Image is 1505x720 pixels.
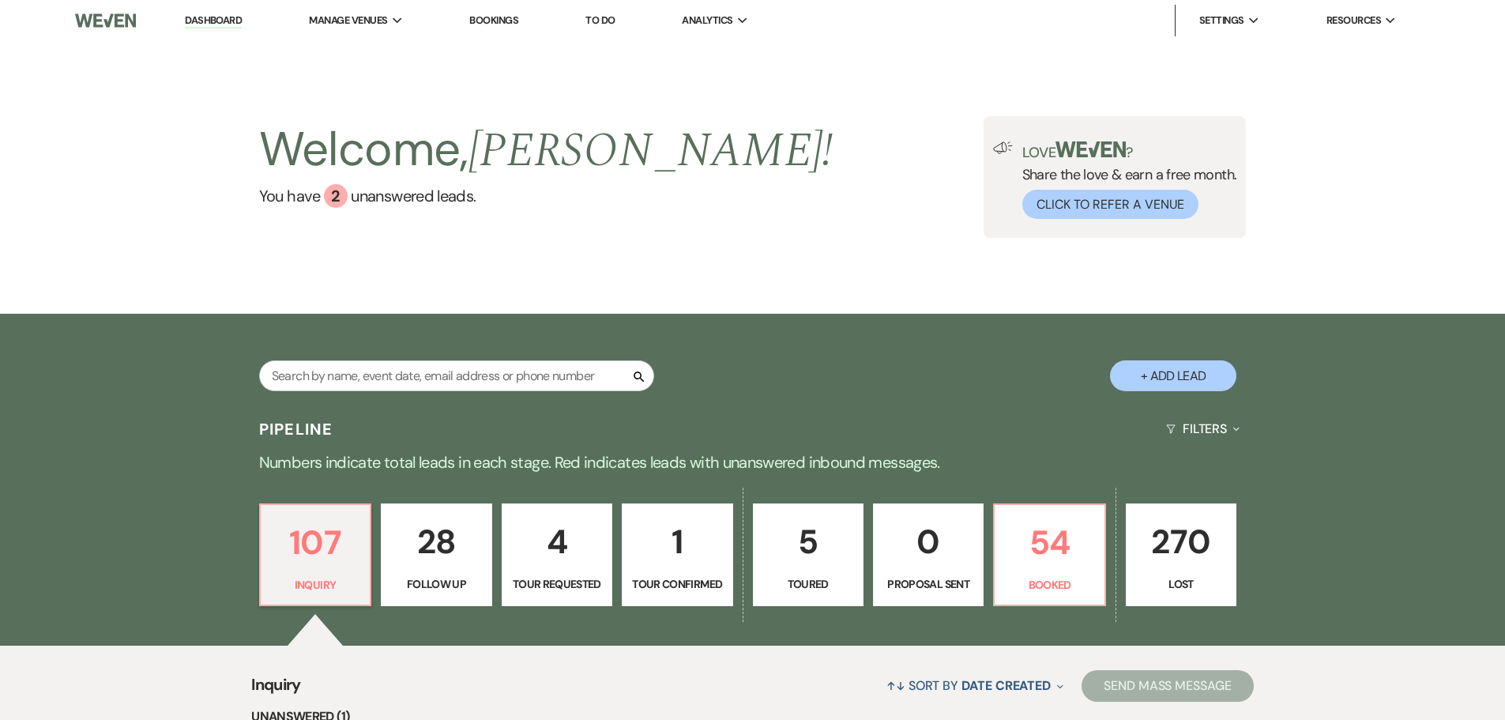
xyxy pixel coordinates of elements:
[880,665,1070,707] button: Sort By Date Created
[1004,516,1094,569] p: 54
[753,503,863,606] a: 5Toured
[259,360,654,391] input: Search by name, event date, email address or phone number
[270,516,360,569] p: 107
[1110,360,1236,391] button: + Add Lead
[309,13,387,28] span: Manage Venues
[1136,515,1226,568] p: 270
[251,673,301,707] span: Inquiry
[468,115,833,187] span: [PERSON_NAME] !
[1326,13,1381,28] span: Resources
[1126,503,1236,606] a: 270Lost
[324,184,348,208] div: 2
[1022,190,1198,219] button: Click to Refer a Venue
[682,13,732,28] span: Analytics
[1082,670,1254,702] button: Send Mass Message
[873,503,984,606] a: 0Proposal Sent
[1199,13,1244,28] span: Settings
[961,677,1051,694] span: Date Created
[512,515,602,568] p: 4
[1004,576,1094,594] p: Booked
[883,515,973,568] p: 0
[1022,141,1237,160] p: Love ?
[883,575,973,593] p: Proposal Sent
[502,503,612,606] a: 4Tour Requested
[1160,408,1246,450] button: Filters
[886,677,905,694] span: ↑↓
[381,503,491,606] a: 28Follow Up
[1136,575,1226,593] p: Lost
[259,503,371,606] a: 107Inquiry
[993,503,1105,606] a: 54Booked
[259,184,833,208] a: You have 2 unanswered leads.
[259,418,333,440] h3: Pipeline
[632,575,722,593] p: Tour Confirmed
[1013,141,1237,219] div: Share the love & earn a free month.
[512,575,602,593] p: Tour Requested
[1055,141,1126,157] img: weven-logo-green.svg
[993,141,1013,154] img: loud-speaker-illustration.svg
[270,576,360,594] p: Inquiry
[585,13,615,27] a: To Do
[391,575,481,593] p: Follow Up
[469,13,518,27] a: Bookings
[763,575,853,593] p: Toured
[259,116,833,184] h2: Welcome,
[622,503,732,606] a: 1Tour Confirmed
[632,515,722,568] p: 1
[185,13,242,28] a: Dashboard
[184,450,1322,475] p: Numbers indicate total leads in each stage. Red indicates leads with unanswered inbound messages.
[763,515,853,568] p: 5
[75,4,135,37] img: Weven Logo
[391,515,481,568] p: 28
